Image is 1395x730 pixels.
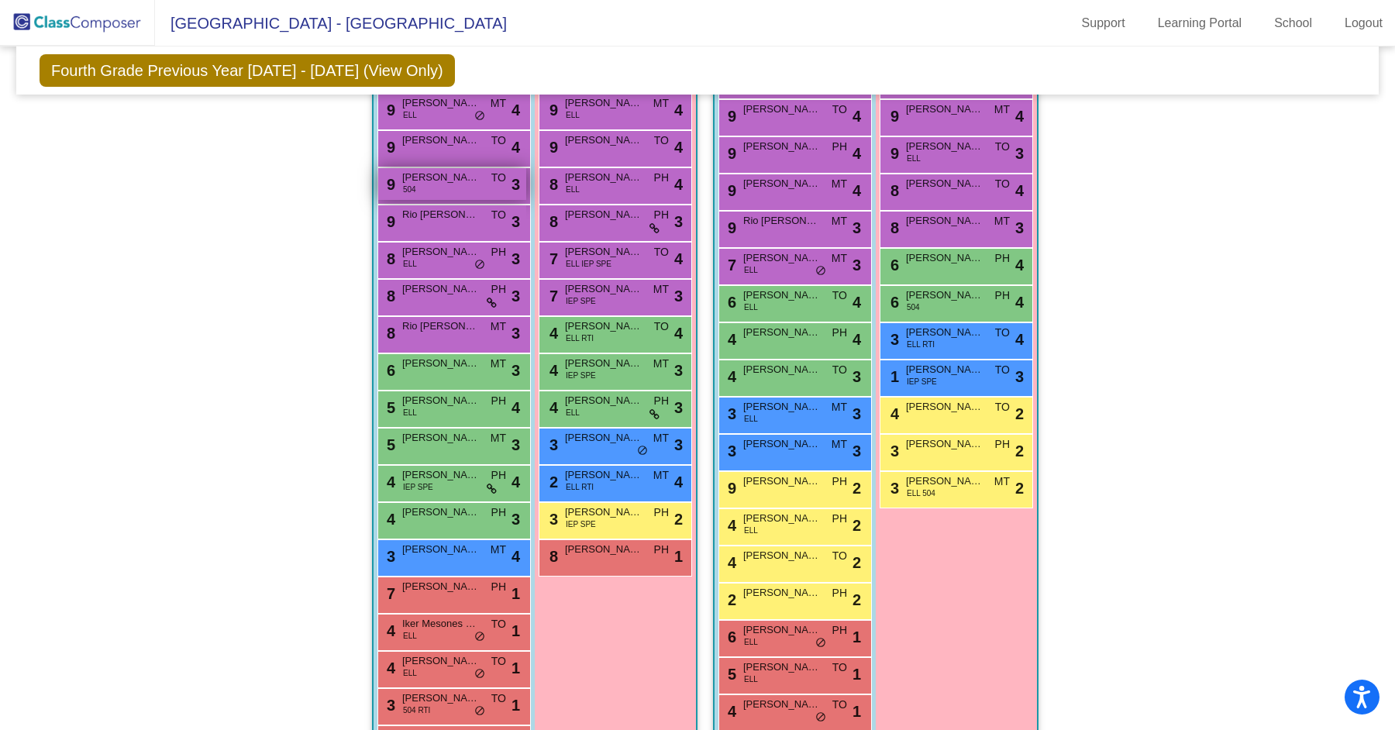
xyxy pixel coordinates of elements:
[1262,11,1324,36] a: School
[546,548,558,565] span: 8
[743,622,821,638] span: [PERSON_NAME]
[491,393,506,409] span: PH
[743,659,821,675] span: [PERSON_NAME]
[546,250,558,267] span: 7
[654,393,669,409] span: PH
[887,294,899,311] span: 6
[402,244,480,260] span: [PERSON_NAME]
[511,359,520,382] span: 3
[402,133,480,148] span: [PERSON_NAME]
[906,436,983,452] span: [PERSON_NAME]
[511,322,520,345] span: 3
[995,436,1010,453] span: PH
[565,207,642,222] span: [PERSON_NAME]
[402,319,480,334] span: Rio [PERSON_NAME]
[832,325,847,341] span: PH
[566,332,594,344] span: ELL RTI
[906,139,983,154] span: [PERSON_NAME]
[832,362,847,378] span: TO
[887,219,899,236] span: 8
[383,176,395,193] span: 9
[832,622,847,639] span: PH
[565,467,642,483] span: [PERSON_NAME]
[744,264,758,276] span: ELL
[654,170,669,186] span: PH
[724,666,736,683] span: 5
[1015,216,1024,239] span: 3
[474,705,485,718] span: do_not_disturb_alt
[743,473,821,489] span: [PERSON_NAME] [PERSON_NAME]
[474,668,485,680] span: do_not_disturb_alt
[743,325,821,340] span: [PERSON_NAME]
[565,319,642,334] span: [PERSON_NAME]
[511,98,520,122] span: 4
[566,481,594,493] span: ELL RTI
[653,95,669,112] span: MT
[402,542,480,557] span: [PERSON_NAME]
[852,253,861,277] span: 3
[906,362,983,377] span: [PERSON_NAME]
[403,704,430,716] span: 504 RTI
[995,399,1010,415] span: TO
[852,179,861,202] span: 4
[724,405,736,422] span: 3
[887,442,899,460] span: 3
[546,473,558,491] span: 2
[511,247,520,270] span: 3
[566,518,596,530] span: IEP SPE
[546,213,558,230] span: 8
[832,585,847,601] span: PH
[546,288,558,305] span: 7
[491,133,506,149] span: TO
[724,442,736,460] span: 3
[674,359,683,382] span: 3
[832,139,847,155] span: PH
[1015,142,1024,165] span: 3
[1015,439,1024,463] span: 2
[402,430,480,446] span: [PERSON_NAME]
[491,616,506,632] span: TO
[565,356,642,371] span: [PERSON_NAME]
[907,376,937,387] span: IEP SPE
[474,631,485,643] span: do_not_disturb_alt
[743,102,821,117] span: [PERSON_NAME]
[565,281,642,297] span: [PERSON_NAME]
[546,325,558,342] span: 4
[906,176,983,191] span: [PERSON_NAME]
[491,244,506,260] span: PH
[674,284,683,308] span: 3
[491,504,506,521] span: PH
[403,109,417,121] span: ELL
[832,697,847,713] span: TO
[744,636,758,648] span: ELL
[491,319,506,335] span: MT
[995,139,1010,155] span: TO
[383,250,395,267] span: 8
[491,281,506,298] span: PH
[907,487,935,499] span: ELL 504
[383,102,395,119] span: 9
[491,690,506,707] span: TO
[491,207,506,223] span: TO
[994,473,1010,490] span: MT
[654,133,669,149] span: TO
[674,470,683,494] span: 4
[402,393,480,408] span: [PERSON_NAME] De La [PERSON_NAME]
[383,213,395,230] span: 9
[511,694,520,717] span: 1
[383,697,395,714] span: 3
[832,548,847,564] span: TO
[724,703,736,720] span: 4
[383,473,395,491] span: 4
[1015,328,1024,351] span: 4
[565,430,642,446] span: [PERSON_NAME]
[887,405,899,422] span: 4
[403,667,417,679] span: ELL
[852,477,861,500] span: 2
[887,480,899,497] span: 3
[852,402,861,425] span: 3
[511,470,520,494] span: 4
[155,11,507,36] span: [GEOGRAPHIC_DATA] - [GEOGRAPHIC_DATA]
[674,173,683,196] span: 4
[637,445,648,457] span: do_not_disturb_alt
